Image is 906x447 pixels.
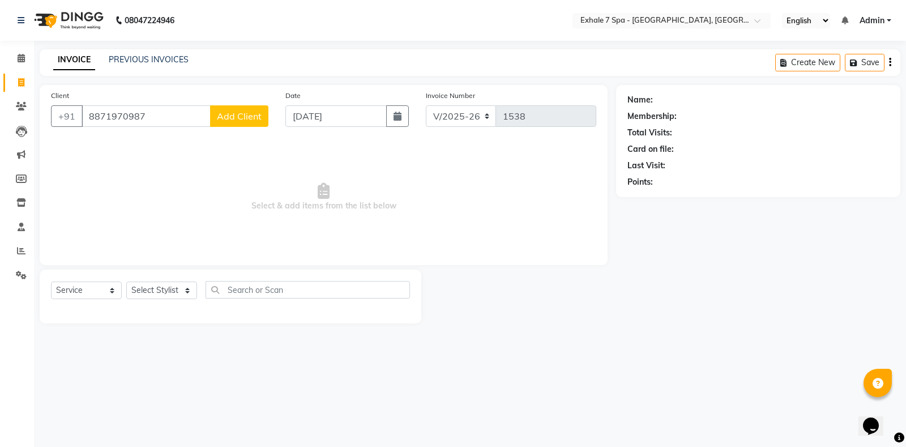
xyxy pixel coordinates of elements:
img: logo [29,5,106,36]
button: Save [845,54,884,71]
a: INVOICE [53,50,95,70]
b: 08047224946 [125,5,174,36]
div: Total Visits: [627,127,672,139]
label: Date [285,91,301,101]
span: Select & add items from the list below [51,141,596,254]
span: Admin [860,15,884,27]
div: Membership: [627,110,677,122]
input: Search or Scan [206,281,410,299]
button: Add Client [210,105,268,127]
label: Client [51,91,69,101]
iframe: chat widget [858,402,895,436]
div: Name: [627,94,653,106]
label: Invoice Number [426,91,475,101]
div: Card on file: [627,143,674,155]
span: Add Client [217,110,262,122]
div: Points: [627,176,653,188]
div: Last Visit: [627,160,665,172]
button: +91 [51,105,83,127]
a: PREVIOUS INVOICES [109,54,189,65]
button: Create New [775,54,840,71]
input: Search by Name/Mobile/Email/Code [82,105,211,127]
